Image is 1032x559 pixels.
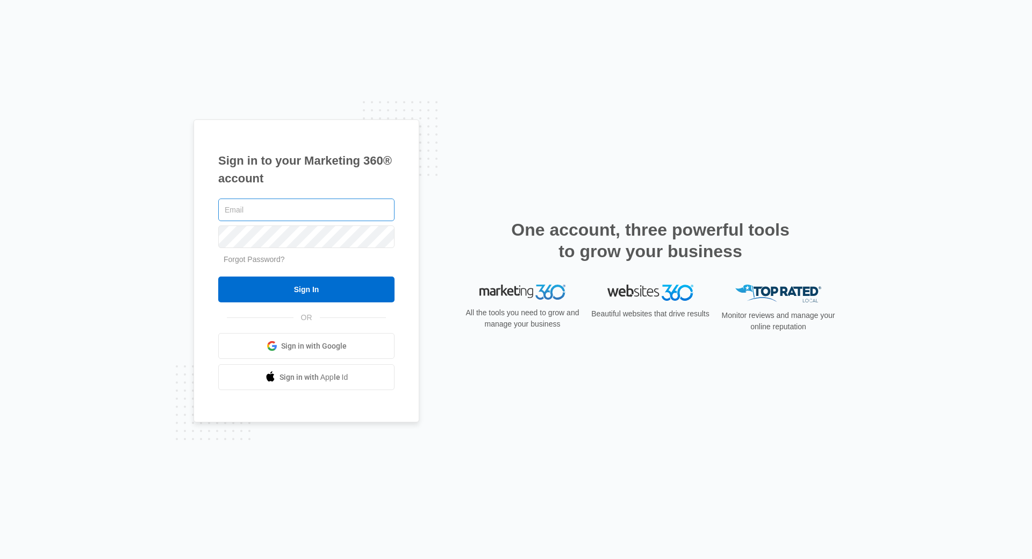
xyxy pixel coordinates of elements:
a: Forgot Password? [224,255,285,264]
a: Sign in with Apple Id [218,364,395,390]
h2: One account, three powerful tools to grow your business [508,219,793,262]
span: Sign in with Google [281,341,347,352]
span: Sign in with Apple Id [279,372,348,383]
input: Sign In [218,277,395,302]
img: Top Rated Local [735,285,821,302]
a: Sign in with Google [218,333,395,359]
input: Email [218,199,395,221]
p: Monitor reviews and manage your online reputation [718,310,838,332]
img: Websites 360 [607,285,693,300]
p: Beautiful websites that drive results [590,308,711,320]
h1: Sign in to your Marketing 360® account [218,152,395,187]
img: Marketing 360 [479,285,565,300]
span: OR [293,312,320,323]
p: All the tools you need to grow and manage your business [462,307,583,330]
